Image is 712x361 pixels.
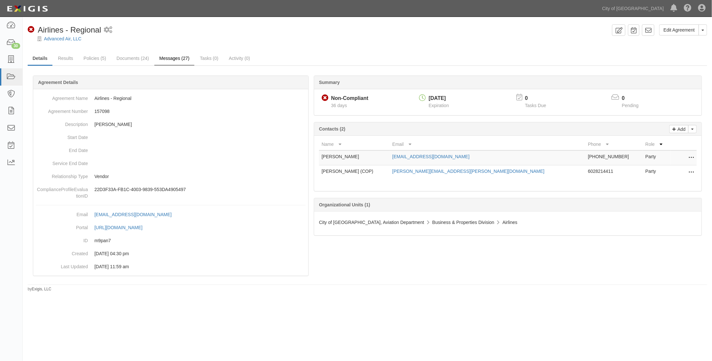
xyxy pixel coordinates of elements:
[36,183,88,199] dt: ComplianceProfileEvaluationID
[585,165,643,180] td: 6028214411
[94,212,179,217] a: [EMAIL_ADDRESS][DOMAIN_NAME]
[44,36,81,41] a: Advanced Air, LLC
[622,103,638,108] span: Pending
[525,95,554,102] p: 0
[36,170,88,180] dt: Relationship Type
[94,225,150,230] a: [URL][DOMAIN_NAME]
[32,287,51,291] a: Exigis, LLC
[319,165,390,180] td: [PERSON_NAME] (COP)
[36,118,88,128] dt: Description
[36,208,88,218] dt: Email
[38,80,78,85] b: Agreement Details
[643,138,671,150] th: Role
[319,126,345,132] b: Contacts (2)
[36,92,306,105] dd: Airlines - Regional
[28,52,52,66] a: Details
[502,220,517,225] span: Airlines
[622,95,647,102] p: 0
[195,52,223,65] a: Tasks (0)
[319,220,424,225] span: City of [GEOGRAPHIC_DATA], Aviation Department
[36,170,306,183] dd: Vendor
[392,169,545,174] a: [PERSON_NAME][EMAIL_ADDRESS][PERSON_NAME][DOMAIN_NAME]
[104,27,112,34] i: 2 scheduled workflows
[599,2,667,15] a: City of [GEOGRAPHIC_DATA]
[684,5,691,12] i: Help Center - Complianz
[94,211,172,218] div: [EMAIL_ADDRESS][DOMAIN_NAME]
[525,103,546,108] span: Tasks Due
[322,95,328,102] i: Non-Compliant
[36,131,88,141] dt: Start Date
[94,121,306,128] p: [PERSON_NAME]
[224,52,255,65] a: Activity (0)
[585,138,643,150] th: Phone
[28,24,101,35] div: Airlines - Regional
[53,52,78,65] a: Results
[36,234,88,244] dt: ID
[669,125,689,133] a: Add
[331,103,347,108] span: Since 08/03/2025
[36,144,88,154] dt: End Date
[429,103,449,108] span: Expiration
[5,3,50,15] img: logo-5460c22ac91f19d4615b14bd174203de0afe785f0fc80cf4dbbc73dc1793850b.png
[154,52,194,66] a: Messages (27)
[112,52,154,65] a: Documents (24)
[392,154,469,159] a: [EMAIL_ADDRESS][DOMAIN_NAME]
[38,25,101,34] span: Airlines - Regional
[94,186,306,193] p: 22D3F33A-FB1C-4003-9839-553DA4905497
[36,260,306,273] dd: [DATE] 11:59 am
[676,125,686,133] p: Add
[319,150,390,165] td: [PERSON_NAME]
[11,43,20,49] div: 30
[36,221,88,231] dt: Portal
[36,234,306,247] dd: m9pan7
[659,24,699,35] a: Edit Agreement
[36,105,306,118] dd: 157098
[432,220,495,225] span: Business & Properties Division
[36,247,88,257] dt: Created
[319,202,370,207] b: Organizational Units (1)
[36,247,306,260] dd: [DATE] 04:30 pm
[390,138,585,150] th: Email
[36,260,88,270] dt: Last Updated
[36,105,88,115] dt: Agreement Number
[36,157,88,167] dt: Service End Date
[36,92,88,102] dt: Agreement Name
[429,95,449,102] div: [DATE]
[643,150,671,165] td: Party
[331,95,369,102] div: Non-Compliant
[319,80,340,85] b: Summary
[319,138,390,150] th: Name
[28,26,35,33] i: Non-Compliant
[643,165,671,180] td: Party
[79,52,111,65] a: Policies (5)
[585,150,643,165] td: [PHONE_NUMBER]
[28,286,51,292] small: by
